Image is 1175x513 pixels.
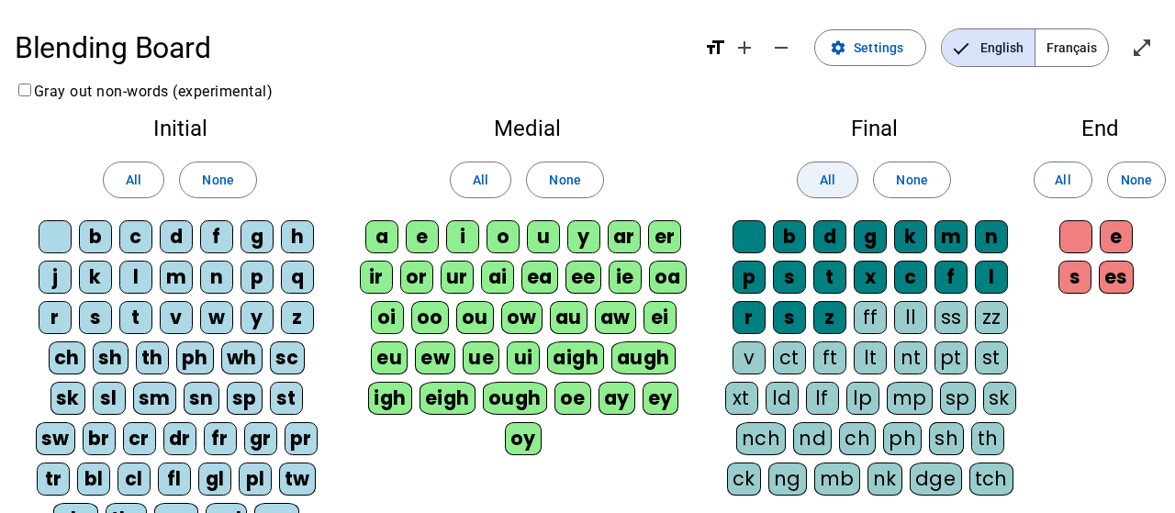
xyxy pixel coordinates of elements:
div: gr [244,422,277,455]
button: Increase font size [726,29,763,66]
div: ey [643,382,678,415]
div: t [119,301,152,334]
div: or [400,261,433,294]
div: ui [507,341,540,374]
button: None [179,162,256,198]
div: oi [371,301,404,334]
div: pr [285,422,318,455]
div: s [79,301,112,334]
span: All [1055,169,1070,191]
div: ld [766,382,799,415]
div: v [733,341,766,374]
div: g [854,220,887,253]
span: None [549,169,580,191]
div: aw [595,301,636,334]
div: sp [940,382,976,415]
mat-icon: add [733,37,755,59]
div: s [773,301,806,334]
div: ll [894,301,927,334]
div: oy [505,422,542,455]
span: All [820,169,835,191]
div: y [567,220,600,253]
div: sc [270,341,305,374]
div: es [1099,261,1134,294]
div: tw [279,463,316,496]
button: All [103,162,164,198]
div: lp [846,382,879,415]
div: tch [969,463,1014,496]
div: ct [773,341,806,374]
button: All [797,162,858,198]
div: nt [894,341,927,374]
div: ay [599,382,635,415]
div: er [648,220,681,253]
div: aigh [547,341,604,374]
div: f [200,220,233,253]
span: All [126,169,141,191]
div: sw [36,422,75,455]
div: ie [609,261,642,294]
div: pt [934,341,968,374]
div: m [160,261,193,294]
div: ch [49,341,85,374]
div: ei [643,301,677,334]
div: eigh [420,382,476,415]
div: t [813,261,846,294]
div: br [83,422,116,455]
div: sh [93,341,129,374]
div: ue [463,341,499,374]
button: None [526,162,603,198]
div: o [487,220,520,253]
div: sn [184,382,219,415]
span: None [896,169,927,191]
button: None [1107,162,1166,198]
div: e [1100,220,1133,253]
div: f [934,261,968,294]
div: n [975,220,1008,253]
div: sl [93,382,126,415]
span: Settings [854,37,903,59]
div: a [365,220,398,253]
div: b [79,220,112,253]
div: w [200,301,233,334]
mat-icon: settings [830,39,846,56]
div: s [1058,261,1091,294]
div: zz [975,301,1008,334]
div: sk [983,382,1016,415]
div: dge [910,463,962,496]
div: nch [736,422,787,455]
div: ng [768,463,807,496]
div: sh [929,422,964,455]
div: sk [50,382,85,415]
div: ee [565,261,601,294]
div: fl [158,463,191,496]
div: oo [411,301,449,334]
div: pl [239,463,272,496]
div: c [894,261,927,294]
mat-icon: remove [770,37,792,59]
div: sp [227,382,263,415]
div: g [241,220,274,253]
div: st [270,382,303,415]
div: bl [77,463,110,496]
div: d [160,220,193,253]
div: oe [554,382,591,415]
div: ea [521,261,558,294]
div: fr [204,422,237,455]
div: nk [867,463,902,496]
div: k [79,261,112,294]
div: ur [441,261,474,294]
div: ft [813,341,846,374]
h2: Medial [360,117,694,139]
div: p [733,261,766,294]
div: p [241,261,274,294]
h2: Initial [29,117,330,139]
span: Français [1035,29,1108,66]
div: ir [360,261,393,294]
button: All [450,162,511,198]
div: augh [611,341,676,374]
div: dr [163,422,196,455]
div: n [200,261,233,294]
div: au [550,301,587,334]
div: st [975,341,1008,374]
